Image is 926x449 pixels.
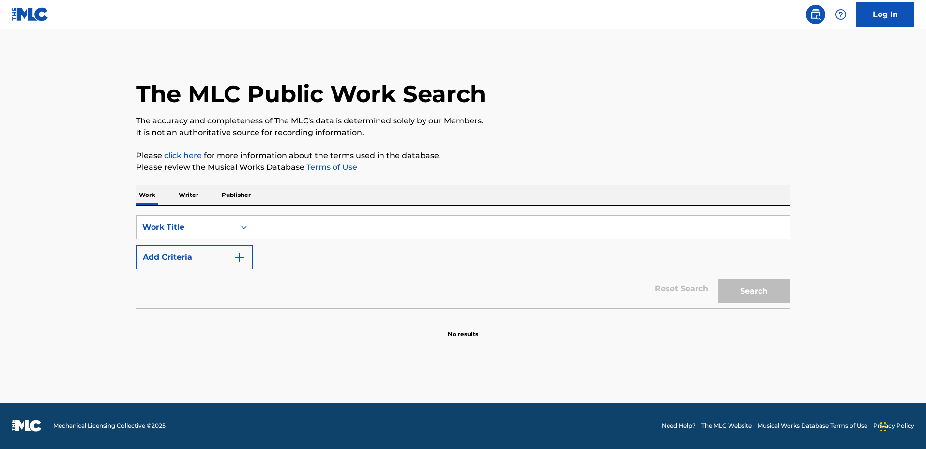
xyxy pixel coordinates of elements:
[758,421,867,430] a: Musical Works Database Terms of Use
[448,318,478,339] p: No results
[701,421,752,430] a: The MLC Website
[136,245,253,269] button: Add Criteria
[176,185,201,205] p: Writer
[136,215,790,308] form: Search Form
[304,163,357,172] a: Terms of Use
[136,127,790,138] p: It is not an authoritative source for recording information.
[835,9,847,20] img: help
[873,421,914,430] a: Privacy Policy
[856,2,914,27] a: Log In
[164,151,202,160] a: click here
[136,162,790,173] p: Please review the Musical Works Database
[831,5,850,24] div: Help
[810,9,821,20] img: search
[219,185,254,205] p: Publisher
[136,150,790,162] p: Please for more information about the terms used in the database.
[136,115,790,127] p: The accuracy and completeness of The MLC's data is determined solely by our Members.
[662,421,696,430] a: Need Help?
[136,79,486,108] h1: The MLC Public Work Search
[880,412,886,441] div: Drag
[806,5,825,24] a: Public Search
[142,222,229,233] div: Work Title
[53,421,166,430] span: Mechanical Licensing Collective © 2025
[136,185,158,205] p: Work
[234,252,245,263] img: 9d2ae6d4665cec9f34b9.svg
[878,403,926,449] iframe: Chat Widget
[12,420,42,432] img: logo
[12,7,49,21] img: MLC Logo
